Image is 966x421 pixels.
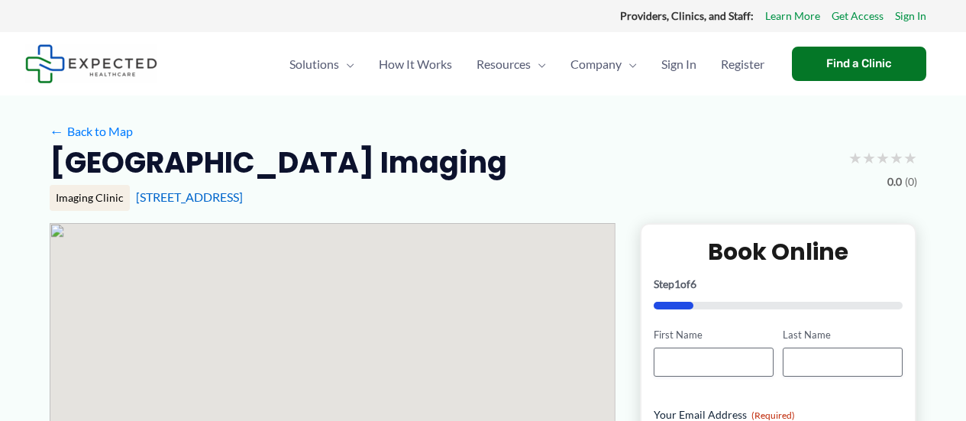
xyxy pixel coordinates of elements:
a: CompanyMenu Toggle [558,37,649,91]
span: (0) [905,172,917,192]
span: 0.0 [887,172,902,192]
span: ★ [876,144,890,172]
a: Learn More [765,6,820,26]
label: First Name [654,328,774,342]
span: ★ [862,144,876,172]
a: [STREET_ADDRESS] [136,189,243,204]
span: 6 [690,277,696,290]
a: SolutionsMenu Toggle [277,37,367,91]
span: Menu Toggle [622,37,637,91]
span: ← [50,124,64,138]
span: Resources [477,37,531,91]
span: Company [570,37,622,91]
a: Find a Clinic [792,47,926,81]
span: Sign In [661,37,696,91]
a: Get Access [832,6,884,26]
span: How It Works [379,37,452,91]
span: ★ [848,144,862,172]
div: Imaging Clinic [50,185,130,211]
h2: Book Online [654,237,903,267]
a: Sign In [649,37,709,91]
span: (Required) [751,410,795,421]
strong: Providers, Clinics, and Staff: [620,9,754,22]
span: ★ [890,144,903,172]
img: Expected Healthcare Logo - side, dark font, small [25,44,157,83]
span: ★ [903,144,917,172]
a: Sign In [895,6,926,26]
label: Last Name [783,328,903,342]
p: Step of [654,279,903,290]
span: Register [721,37,764,91]
span: 1 [674,277,680,290]
nav: Primary Site Navigation [277,37,777,91]
h2: [GEOGRAPHIC_DATA] Imaging [50,144,507,181]
span: Menu Toggle [531,37,546,91]
a: ResourcesMenu Toggle [464,37,558,91]
a: How It Works [367,37,464,91]
span: Menu Toggle [339,37,354,91]
span: Solutions [289,37,339,91]
a: Register [709,37,777,91]
a: ←Back to Map [50,120,133,143]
